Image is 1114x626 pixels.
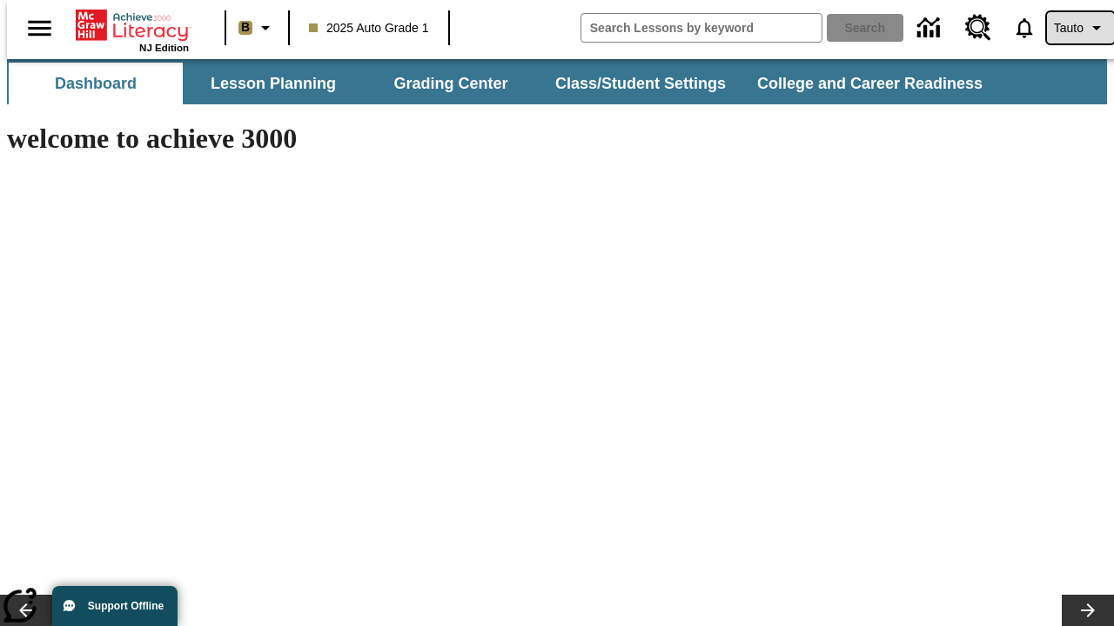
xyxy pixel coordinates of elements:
div: SubNavbar [7,59,1107,104]
button: Dashboard [9,63,183,104]
h1: welcome to achieve 3000 [7,123,759,155]
div: Home [76,6,189,53]
span: Tauto [1054,19,1084,37]
a: Data Center [907,4,955,52]
button: Support Offline [52,586,178,626]
a: Home [76,8,189,43]
button: College and Career Readiness [743,63,997,104]
span: B [241,17,250,38]
input: search field [581,14,822,42]
button: Boost Class color is light brown. Change class color [232,12,283,43]
button: Grading Center [364,63,538,104]
div: SubNavbar [7,63,998,104]
button: Profile/Settings [1047,12,1114,43]
a: Notifications [1002,5,1047,50]
button: Lesson carousel, Next [1062,595,1114,626]
span: 2025 Auto Grade 1 [309,19,429,37]
button: Lesson Planning [186,63,360,104]
button: Open side menu [14,3,65,54]
span: Support Offline [88,600,164,612]
button: Class/Student Settings [541,63,740,104]
a: Resource Center, Will open in new tab [955,4,1002,51]
span: NJ Edition [139,43,189,53]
